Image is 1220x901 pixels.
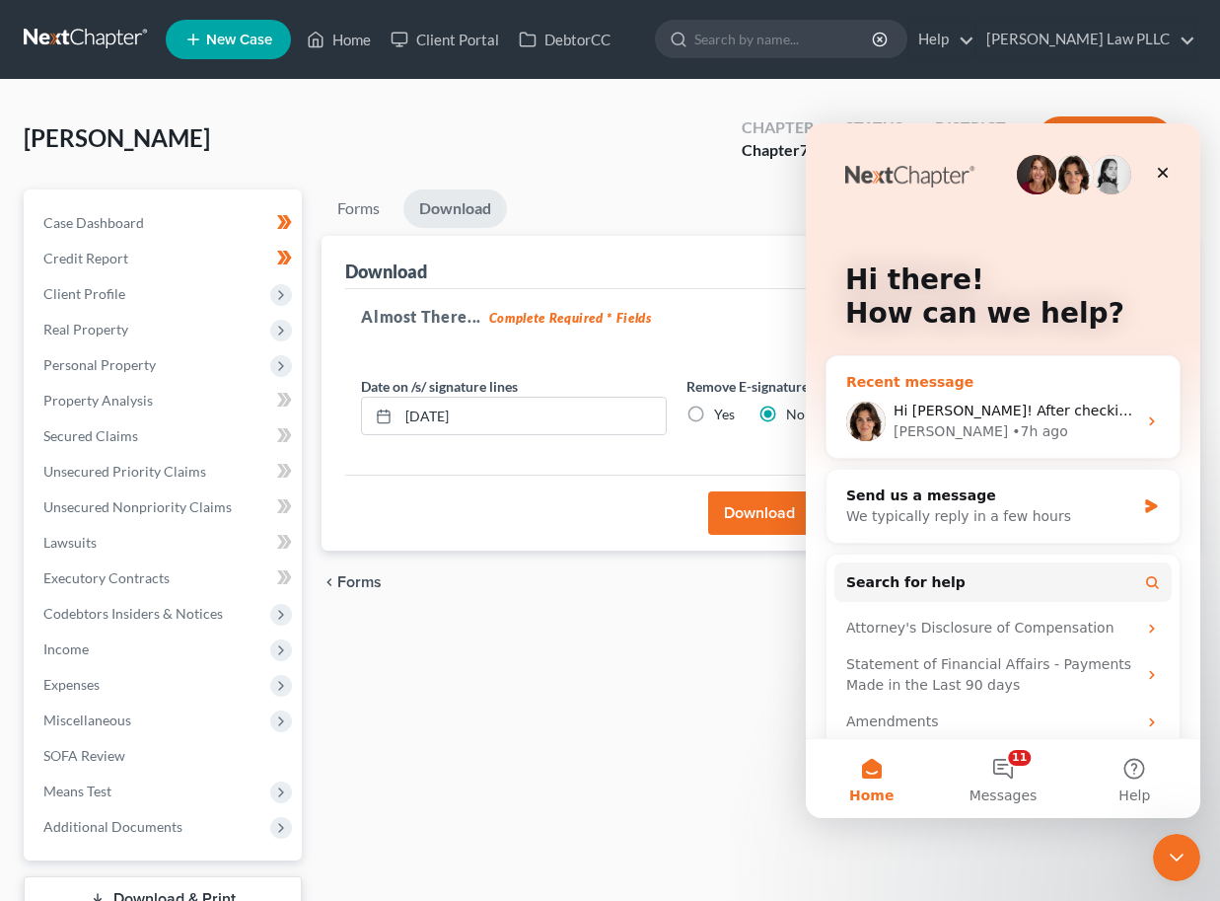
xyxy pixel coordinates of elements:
span: Secured Claims [43,427,138,444]
button: Messages [131,616,262,695]
a: [PERSON_NAME] Law PLLC [976,22,1195,57]
div: • 7h ago [206,298,262,319]
div: We typically reply in a few hours [40,383,329,404]
div: Statement of Financial Affairs - Payments Made in the Last 90 days [29,523,366,580]
div: Chapter [742,116,814,139]
a: Credit Report [28,241,302,276]
div: Chapter [742,139,814,162]
div: Close [339,32,375,67]
label: No [786,405,805,424]
div: Send us a message [40,362,329,383]
span: Case Dashboard [43,214,144,231]
span: Means Test [43,783,111,799]
a: Unsecured Nonpriority Claims [28,489,302,525]
input: MM/DD/YYYY [398,398,666,435]
h5: Almost There... [361,305,1157,329]
iframe: Intercom live chat [1153,834,1200,881]
span: Executory Contracts [43,569,170,586]
label: Date on /s/ signature lines [361,376,518,397]
a: Help [908,22,974,57]
span: Property Analysis [43,392,153,409]
label: Remove E-signature lines? [686,376,992,397]
a: Case Dashboard [28,205,302,241]
div: District [935,116,1006,139]
a: Unsecured Priority Claims [28,454,302,489]
strong: Complete Required * Fields [489,310,652,326]
span: [PERSON_NAME] [24,123,210,152]
div: Send us a messageWe typically reply in a few hours [20,345,375,420]
span: Messages [164,665,232,679]
div: Amendments [40,588,330,609]
i: chevron_left [322,574,337,590]
button: Search for help [29,439,366,479]
span: Expenses [43,676,100,693]
label: Yes [714,405,735,424]
button: chevron_left Forms [322,574,408,590]
a: Client Portal [381,22,509,57]
button: Help [263,616,395,695]
a: Secured Claims [28,418,302,454]
span: Forms [337,574,382,590]
div: Attorney's Disclosure of Compensation [40,494,330,515]
span: Unsecured Nonpriority Claims [43,498,232,515]
div: Amendments [29,580,366,617]
span: Home [43,665,88,679]
span: Miscellaneous [43,712,131,728]
span: Unsecured Priority Claims [43,463,206,480]
span: Client Profile [43,285,125,302]
a: Property Analysis [28,383,302,418]
span: SOFA Review [43,747,125,764]
span: Real Property [43,321,128,338]
div: Attorney's Disclosure of Compensation [29,487,366,523]
a: Home [297,22,381,57]
button: Preview [1038,116,1173,161]
div: [PERSON_NAME] [88,298,202,319]
a: DebtorCC [509,22,620,57]
iframe: Intercom live chat [806,123,1200,818]
a: Executory Contracts [28,561,302,596]
div: Status [845,116,903,139]
div: Statement of Financial Affairs - Payments Made in the Last 90 days [40,531,330,572]
a: Forms [322,189,395,228]
div: Download [345,260,427,283]
span: Codebtors Insiders & Notices [43,605,223,622]
span: 7 [800,140,809,159]
span: Income [43,640,89,657]
a: SOFA Review [28,738,302,774]
span: Search for help [40,449,160,470]
span: Help [313,665,344,679]
span: New Case [206,33,272,47]
span: Personal Property [43,356,156,373]
input: Search by name... [694,21,875,57]
a: Download [403,189,507,228]
span: Credit Report [43,250,128,266]
span: Additional Documents [43,818,182,835]
span: Lawsuits [43,534,97,551]
button: Download [708,491,811,535]
a: Lawsuits [28,525,302,561]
